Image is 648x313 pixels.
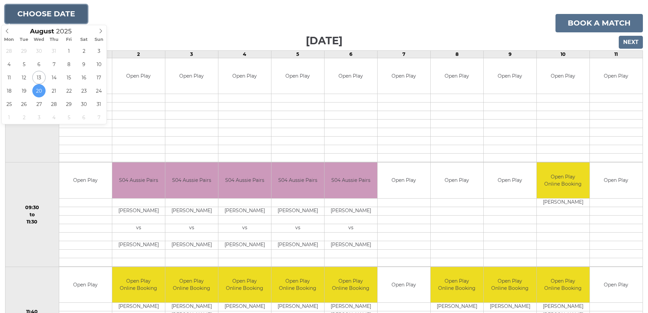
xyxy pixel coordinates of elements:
button: Choose date [5,5,87,23]
td: Open Play [59,162,112,198]
span: Sat [77,37,92,42]
td: 7 [377,50,430,58]
td: Open Play [590,162,643,198]
td: Open Play Online Booking [271,267,324,303]
span: August 31, 2025 [92,97,105,111]
td: 11 [589,50,643,58]
span: August 15, 2025 [62,71,76,84]
td: Open Play Online Booking [431,267,483,303]
td: S04 Aussie Pairs [165,162,218,198]
span: August 3, 2025 [92,44,105,58]
span: August 10, 2025 [92,58,105,71]
span: August 2, 2025 [77,44,90,58]
td: Open Play Online Booking [484,267,536,303]
span: August 14, 2025 [47,71,61,84]
span: July 30, 2025 [32,44,46,58]
span: August 13, 2025 [32,71,46,84]
span: Fri [62,37,77,42]
td: vs [112,224,165,232]
td: Open Play [271,58,324,94]
td: 09:30 to 11:30 [5,162,59,267]
td: S04 Aussie Pairs [271,162,324,198]
td: Open Play [590,58,643,94]
td: 6 [324,50,377,58]
td: [PERSON_NAME] [218,241,271,249]
td: Open Play [431,58,483,94]
td: Open Play [537,58,589,94]
td: [PERSON_NAME] [165,241,218,249]
span: August 18, 2025 [2,84,16,97]
td: Open Play [325,58,377,94]
td: S04 Aussie Pairs [218,162,271,198]
td: Open Play Online Booking [325,267,377,303]
td: 10 [536,50,589,58]
span: August 6, 2025 [32,58,46,71]
span: August 21, 2025 [47,84,61,97]
td: 4 [218,50,271,58]
span: August 20, 2025 [32,84,46,97]
span: September 5, 2025 [62,111,76,124]
span: July 29, 2025 [17,44,31,58]
span: August 30, 2025 [77,97,90,111]
span: Tue [17,37,32,42]
td: [PERSON_NAME] [165,207,218,215]
span: August 24, 2025 [92,84,105,97]
td: Open Play [112,58,165,94]
input: Scroll to increment [54,27,81,35]
td: 8 [430,50,483,58]
td: Open Play [484,58,536,94]
td: [PERSON_NAME] [431,303,483,311]
span: September 1, 2025 [2,111,16,124]
td: 5 [271,50,324,58]
td: [PERSON_NAME] [537,198,589,207]
td: 3 [165,50,218,58]
span: September 3, 2025 [32,111,46,124]
td: Open Play Online Booking [218,267,271,303]
span: Sun [92,37,106,42]
span: August 9, 2025 [77,58,90,71]
td: [PERSON_NAME] [325,303,377,311]
span: Thu [47,37,62,42]
td: [PERSON_NAME] [537,303,589,311]
span: August 1, 2025 [62,44,76,58]
span: August 29, 2025 [62,97,76,111]
td: [PERSON_NAME] [112,207,165,215]
td: vs [271,224,324,232]
td: [PERSON_NAME] [112,303,165,311]
td: 9 [483,50,536,58]
td: Open Play Online Booking [537,162,589,198]
td: S04 Aussie Pairs [112,162,165,198]
td: Open Play [378,162,430,198]
td: Open Play Online Booking [112,267,165,303]
span: August 4, 2025 [2,58,16,71]
td: [PERSON_NAME] [271,303,324,311]
span: September 4, 2025 [47,111,61,124]
td: [PERSON_NAME] [112,241,165,249]
span: August 7, 2025 [47,58,61,71]
span: August 16, 2025 [77,71,90,84]
span: August 28, 2025 [47,97,61,111]
td: Open Play [431,162,483,198]
span: September 6, 2025 [77,111,90,124]
td: vs [165,224,218,232]
span: August 25, 2025 [2,97,16,111]
a: Book a match [555,14,643,32]
span: August 27, 2025 [32,97,46,111]
td: [PERSON_NAME] [271,241,324,249]
td: [PERSON_NAME] [325,207,377,215]
td: Open Play [378,267,430,303]
td: Open Play [59,267,112,303]
td: [PERSON_NAME] [218,303,271,311]
td: [PERSON_NAME] [325,241,377,249]
span: August 8, 2025 [62,58,76,71]
td: 2 [112,50,165,58]
td: Open Play [378,58,430,94]
span: August 23, 2025 [77,84,90,97]
span: August 26, 2025 [17,97,31,111]
td: [PERSON_NAME] [218,207,271,215]
td: Open Play [590,267,643,303]
td: Open Play [484,162,536,198]
td: [PERSON_NAME] [484,303,536,311]
span: July 31, 2025 [47,44,61,58]
td: [PERSON_NAME] [165,303,218,311]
